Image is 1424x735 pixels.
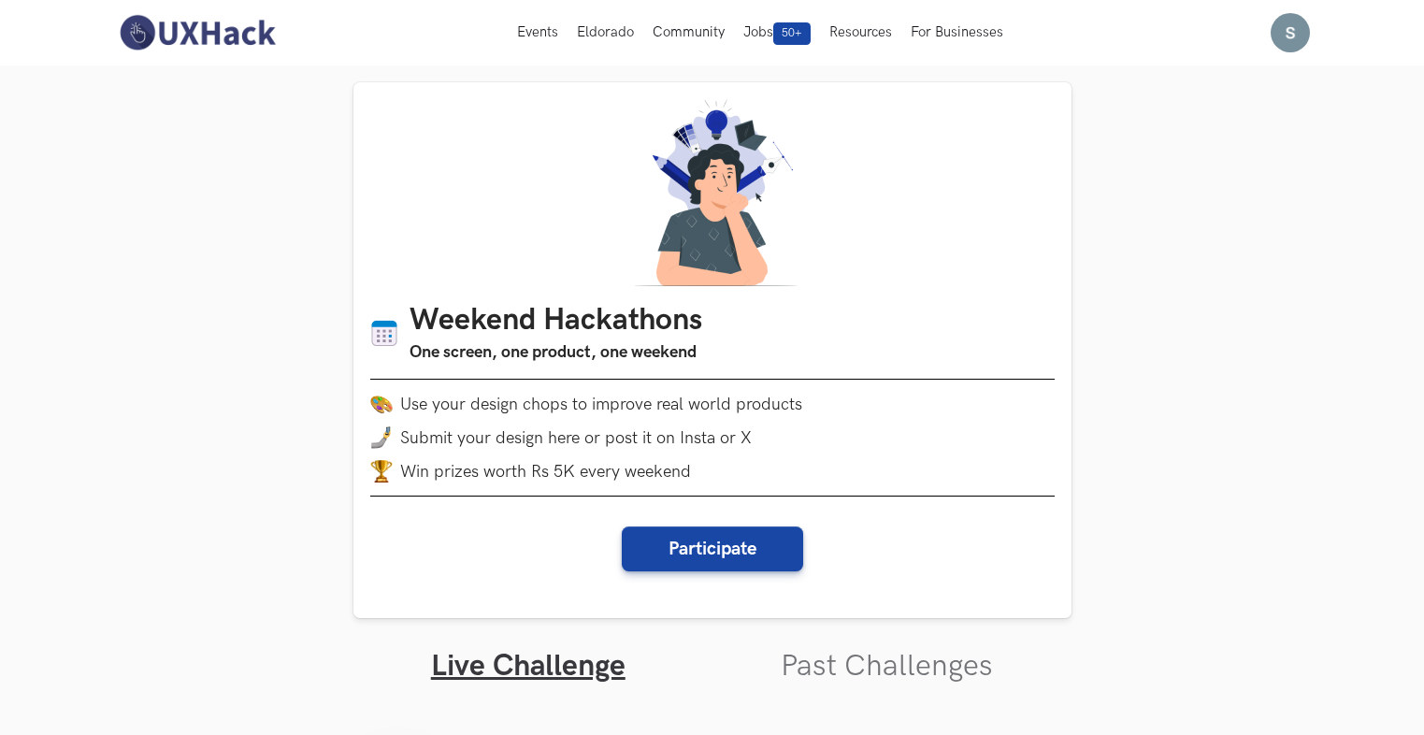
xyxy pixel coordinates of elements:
[773,22,811,45] span: 50+
[370,319,398,348] img: Calendar icon
[370,393,1055,415] li: Use your design chops to improve real world products
[410,303,702,339] h1: Weekend Hackathons
[623,99,802,286] img: A designer thinking
[114,13,280,52] img: UXHack-logo.png
[353,618,1072,685] ul: Tabs Interface
[622,526,803,571] button: Participate
[1271,13,1310,52] img: Your profile pic
[410,339,702,366] h3: One screen, one product, one weekend
[370,393,393,415] img: palette.png
[781,648,993,685] a: Past Challenges
[370,426,393,449] img: mobile-in-hand.png
[370,460,393,483] img: trophy.png
[370,460,1055,483] li: Win prizes worth Rs 5K every weekend
[431,648,626,685] a: Live Challenge
[400,428,752,448] span: Submit your design here or post it on Insta or X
